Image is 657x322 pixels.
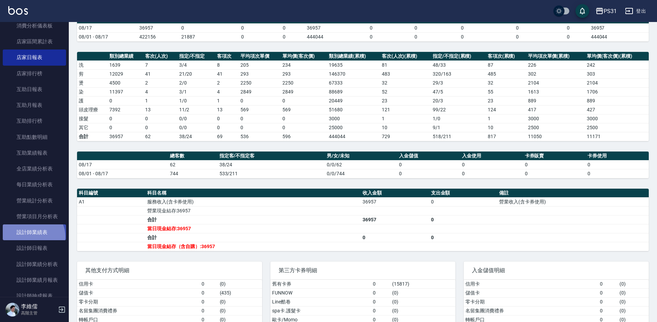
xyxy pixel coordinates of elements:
[239,69,281,78] td: 293
[180,32,222,41] td: 21887
[77,197,146,206] td: A1
[486,52,526,61] th: 客項次(累積)
[146,197,361,206] td: 服務收入(含卡券使用)
[21,310,56,316] p: 高階主管
[77,52,649,141] table: a dense table
[281,105,327,114] td: 569
[77,288,200,297] td: 儲值卡
[77,105,108,114] td: 頭皮理療
[108,114,143,123] td: 0
[361,215,429,224] td: 36957
[281,123,327,132] td: 0
[215,132,239,141] td: 69
[143,60,177,69] td: 7
[380,78,431,87] td: 32
[397,160,460,169] td: 0
[108,78,143,87] td: 4500
[429,215,498,224] td: 0
[215,123,239,132] td: 0
[523,160,586,169] td: 0
[586,152,649,160] th: 卡券使用
[390,306,455,315] td: ( 0 )
[526,123,585,132] td: 2500
[239,114,281,123] td: 0
[325,160,397,169] td: 0/0/62
[143,105,177,114] td: 13
[397,169,460,178] td: 0
[146,242,361,251] td: 當日現金結存（含自購）:36957
[21,303,56,310] h5: 李維儒
[3,288,66,304] a: 設計師抽成報表
[177,114,216,123] td: 0 / 0
[177,123,216,132] td: 0 / 0
[585,78,649,87] td: 2104
[586,160,649,169] td: 0
[585,114,649,123] td: 3000
[3,209,66,224] a: 營業項目月分析表
[380,105,431,114] td: 121
[143,114,177,123] td: 0
[395,23,437,32] td: 0
[108,87,143,96] td: 11397
[281,132,327,141] td: 596
[585,132,649,141] td: 11171
[200,288,218,297] td: 0
[77,32,138,41] td: 08/01 - 08/17
[585,105,649,114] td: 427
[371,280,391,289] td: 0
[239,60,281,69] td: 205
[108,52,143,61] th: 類別總業績
[526,114,585,123] td: 3000
[222,32,263,41] td: 0
[526,132,585,141] td: 11050
[327,96,380,105] td: 20449
[108,123,143,132] td: 0
[218,288,262,297] td: ( 435 )
[488,32,547,41] td: 0
[347,23,395,32] td: 0
[3,240,66,256] a: 設計師日報表
[347,32,395,41] td: 0
[77,23,138,32] td: 08/17
[327,87,380,96] td: 88689
[589,23,649,32] td: 36957
[371,297,391,306] td: 0
[146,189,361,198] th: 科目名稱
[486,114,526,123] td: 1
[371,306,391,315] td: 0
[3,272,66,288] a: 設計師業績月報表
[138,32,180,41] td: 422156
[143,69,177,78] td: 41
[589,32,649,41] td: 444044
[523,169,586,178] td: 0
[593,4,620,18] button: PS31
[3,129,66,145] a: 互助點數明細
[431,123,486,132] td: 9 / 1
[431,114,486,123] td: 1 / 0
[3,161,66,177] a: 全店業績分析表
[547,23,589,32] td: 0
[263,32,305,41] td: 0
[431,69,486,78] td: 320 / 163
[464,280,598,289] td: 信用卡
[108,132,143,141] td: 36957
[270,280,371,289] td: 舊有卡券
[218,152,325,160] th: 指定客/不指定客
[327,114,380,123] td: 3000
[327,69,380,78] td: 146370
[239,105,281,114] td: 569
[143,87,177,96] td: 4
[325,152,397,160] th: 男/女/未知
[270,297,371,306] td: Line酷卷
[177,96,216,105] td: 1 / 0
[464,297,598,306] td: 零卡分期
[486,105,526,114] td: 124
[618,297,649,306] td: ( 0 )
[618,288,649,297] td: ( 0 )
[108,105,143,114] td: 7392
[390,297,455,306] td: ( 0 )
[327,60,380,69] td: 19635
[486,96,526,105] td: 23
[380,87,431,96] td: 52
[77,132,108,141] td: 合計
